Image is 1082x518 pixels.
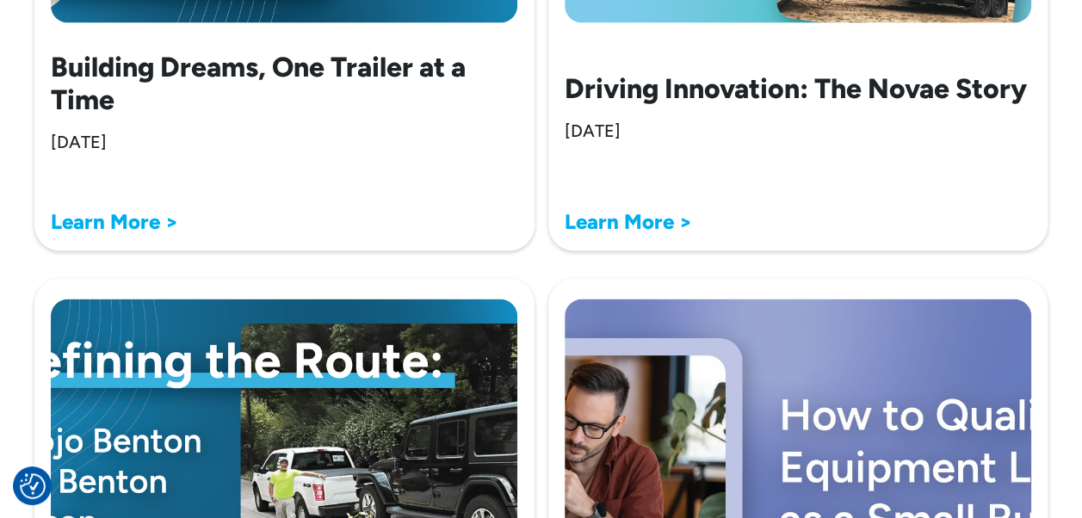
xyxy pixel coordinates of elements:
[51,209,178,234] a: Learn More >
[565,72,1027,105] h2: Driving Innovation: The Novae Story
[51,51,517,117] h2: Building Dreams, One Trailer at a Time
[51,131,107,153] div: [DATE]
[565,120,621,142] div: [DATE]
[565,209,692,234] a: Learn More >
[20,473,46,499] button: Consent Preferences
[20,473,46,499] img: Revisit consent button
